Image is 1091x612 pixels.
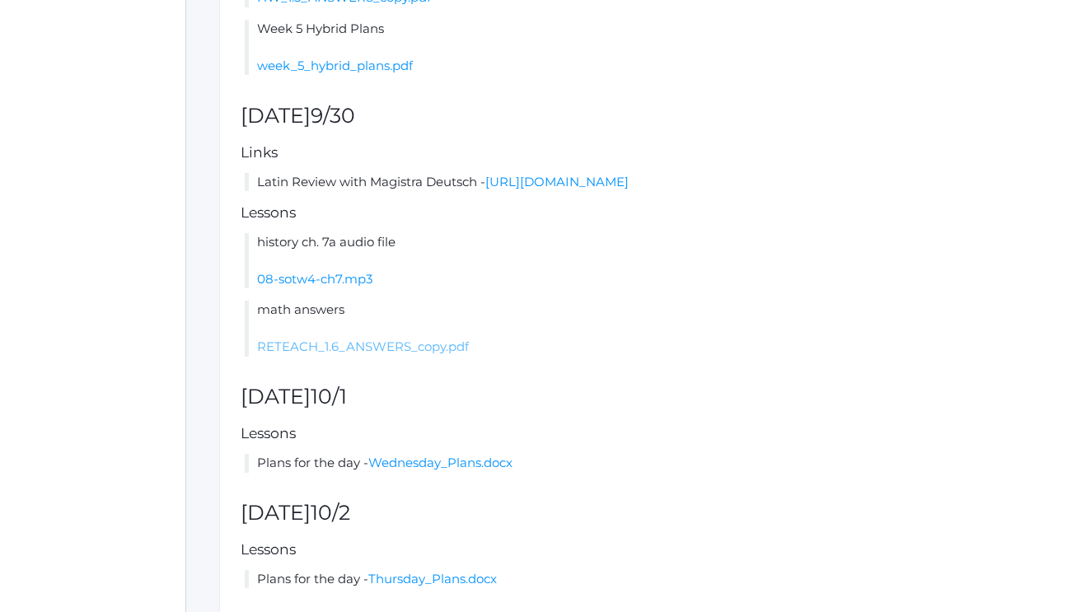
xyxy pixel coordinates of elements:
span: 10/2 [311,500,350,525]
a: RETEACH_1.6_ANSWERS_copy.pdf [257,339,469,354]
span: 10/1 [311,384,347,409]
span: 9/30 [311,103,355,128]
a: 08-sotw4-ch7.mp3 [257,271,372,287]
a: week_5_hybrid_plans.pdf [257,58,413,73]
a: [URL][DOMAIN_NAME] [485,174,629,189]
a: Wednesday_Plans.docx [368,455,513,470]
a: Thursday_Plans.docx [368,571,497,586]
